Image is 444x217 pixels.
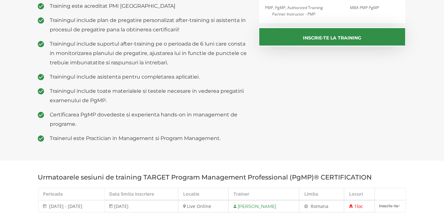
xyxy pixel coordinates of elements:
[229,188,299,201] th: Trainer
[38,188,104,201] th: Perioada
[265,5,323,17] span: PMP, PgMP, Authorized Training Partner Instructor - PMP
[375,201,406,211] a: Inscrie-te
[344,200,375,212] td: 1
[49,203,83,209] span: [DATE] - [DATE]
[104,188,178,201] th: Data limita inscriere
[50,72,249,81] span: Trainingul include asistenta pentru completarea aplicatiei.
[178,188,229,201] th: Locatie
[344,188,375,201] th: Locuri
[178,200,229,212] td: Live Online
[350,5,379,10] span: MBA PMP PgMP
[50,86,249,105] span: Trainingul include toate materialele si testele necesare in vederea pregatirii examenului de PgMP.
[258,27,406,47] button: Inscrie-te la training
[50,134,249,143] span: Trainerul este Practician in Management si Program Management.
[50,39,249,67] span: Trainingul include suportul after-training pe o perioada de 6 luni care consta in monitorizarea p...
[229,200,299,212] td: [PERSON_NAME]
[299,188,344,201] th: Limba
[50,1,249,11] span: Training este acreditat PMI [GEOGRAPHIC_DATA]
[316,203,328,209] span: mana
[50,16,249,34] span: Trainingul include plan de pregatire personalizat after-training si asistenta in procesul de preg...
[50,110,249,129] span: Certificarea PgMP dovedeste si experienta hands-on in management de programe.
[357,203,363,209] span: loc
[104,200,178,212] td: [DATE]
[311,203,316,209] span: Ro
[38,174,406,181] h3: Urmatoarele sesiuni de training TARGET Program Management Professional (PgMP)® CERTIFICATION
